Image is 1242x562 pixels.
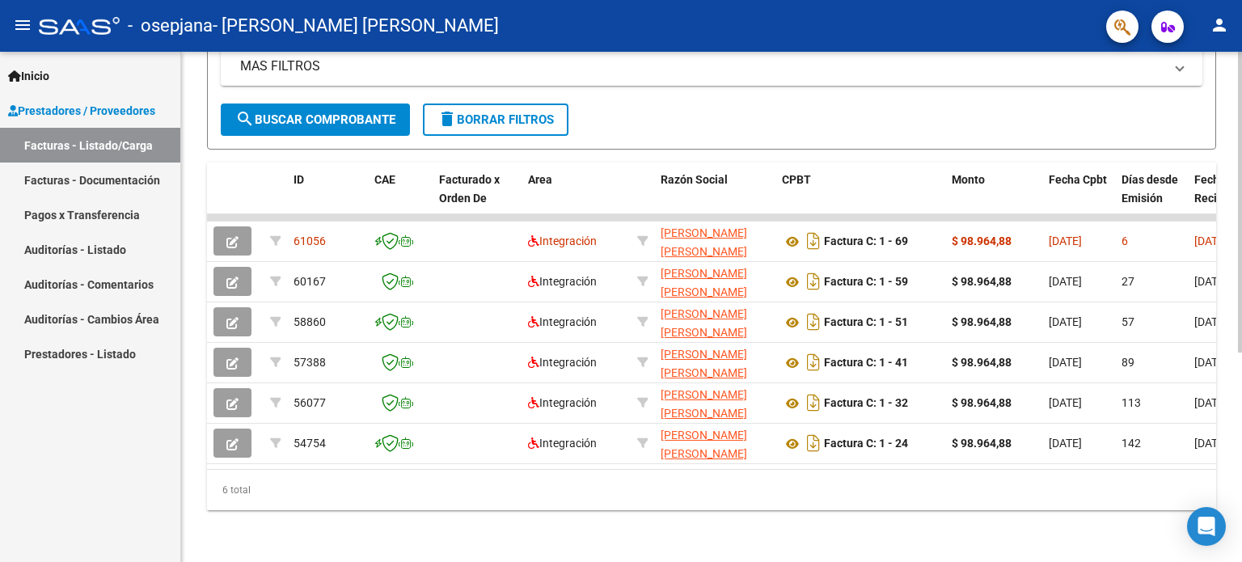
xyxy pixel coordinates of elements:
[803,309,824,335] i: Descargar documento
[661,264,769,298] div: 27205837073
[824,397,908,410] strong: Factura C: 1 - 32
[128,8,213,44] span: - osepjana
[294,173,304,186] span: ID
[528,275,597,288] span: Integración
[1187,507,1226,546] div: Open Intercom Messenger
[824,235,908,248] strong: Factura C: 1 - 69
[661,348,747,379] span: [PERSON_NAME] [PERSON_NAME]
[528,396,597,409] span: Integración
[803,430,824,456] i: Descargar documento
[661,173,728,186] span: Razón Social
[528,173,552,186] span: Area
[775,163,945,234] datatable-header-cell: CPBT
[1194,396,1227,409] span: [DATE]
[1122,437,1141,450] span: 142
[1194,315,1227,328] span: [DATE]
[294,315,326,328] span: 58860
[437,109,457,129] mat-icon: delete
[528,315,597,328] span: Integración
[661,388,747,420] span: [PERSON_NAME] [PERSON_NAME]
[803,349,824,375] i: Descargar documento
[945,163,1042,234] datatable-header-cell: Monto
[661,305,769,339] div: 27205837073
[235,109,255,129] mat-icon: search
[1122,396,1141,409] span: 113
[661,386,769,420] div: 27205837073
[661,224,769,258] div: 27205837073
[240,57,1164,75] mat-panel-title: MAS FILTROS
[1194,275,1227,288] span: [DATE]
[952,173,985,186] span: Monto
[294,356,326,369] span: 57388
[213,8,499,44] span: - [PERSON_NAME] [PERSON_NAME]
[8,67,49,85] span: Inicio
[803,390,824,416] i: Descargar documento
[1049,173,1107,186] span: Fecha Cpbt
[1049,356,1082,369] span: [DATE]
[1049,437,1082,450] span: [DATE]
[1049,275,1082,288] span: [DATE]
[294,396,326,409] span: 56077
[1194,356,1227,369] span: [DATE]
[528,356,597,369] span: Integración
[1049,396,1082,409] span: [DATE]
[824,437,908,450] strong: Factura C: 1 - 24
[661,429,747,460] span: [PERSON_NAME] [PERSON_NAME]
[1194,437,1227,450] span: [DATE]
[803,268,824,294] i: Descargar documento
[1194,173,1240,205] span: Fecha Recibido
[1122,235,1128,247] span: 6
[287,163,368,234] datatable-header-cell: ID
[437,112,554,127] span: Borrar Filtros
[661,426,769,460] div: 27205837073
[1049,315,1082,328] span: [DATE]
[528,437,597,450] span: Integración
[522,163,631,234] datatable-header-cell: Area
[952,396,1012,409] strong: $ 98.964,88
[423,104,568,136] button: Borrar Filtros
[782,173,811,186] span: CPBT
[528,235,597,247] span: Integración
[207,470,1216,510] div: 6 total
[294,235,326,247] span: 61056
[661,345,769,379] div: 27205837073
[294,437,326,450] span: 54754
[1122,173,1178,205] span: Días desde Emisión
[661,226,747,258] span: [PERSON_NAME] [PERSON_NAME]
[803,228,824,254] i: Descargar documento
[1194,235,1227,247] span: [DATE]
[13,15,32,35] mat-icon: menu
[1210,15,1229,35] mat-icon: person
[294,275,326,288] span: 60167
[952,315,1012,328] strong: $ 98.964,88
[235,112,395,127] span: Buscar Comprobante
[368,163,433,234] datatable-header-cell: CAE
[824,316,908,329] strong: Factura C: 1 - 51
[1115,163,1188,234] datatable-header-cell: Días desde Emisión
[661,307,747,339] span: [PERSON_NAME] [PERSON_NAME]
[8,102,155,120] span: Prestadores / Proveedores
[1122,275,1134,288] span: 27
[1042,163,1115,234] datatable-header-cell: Fecha Cpbt
[433,163,522,234] datatable-header-cell: Facturado x Orden De
[374,173,395,186] span: CAE
[824,357,908,370] strong: Factura C: 1 - 41
[654,163,775,234] datatable-header-cell: Razón Social
[952,275,1012,288] strong: $ 98.964,88
[952,437,1012,450] strong: $ 98.964,88
[1122,356,1134,369] span: 89
[952,356,1012,369] strong: $ 98.964,88
[661,267,747,298] span: [PERSON_NAME] [PERSON_NAME]
[221,104,410,136] button: Buscar Comprobante
[221,47,1202,86] mat-expansion-panel-header: MAS FILTROS
[439,173,500,205] span: Facturado x Orden De
[952,235,1012,247] strong: $ 98.964,88
[824,276,908,289] strong: Factura C: 1 - 59
[1049,235,1082,247] span: [DATE]
[1122,315,1134,328] span: 57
